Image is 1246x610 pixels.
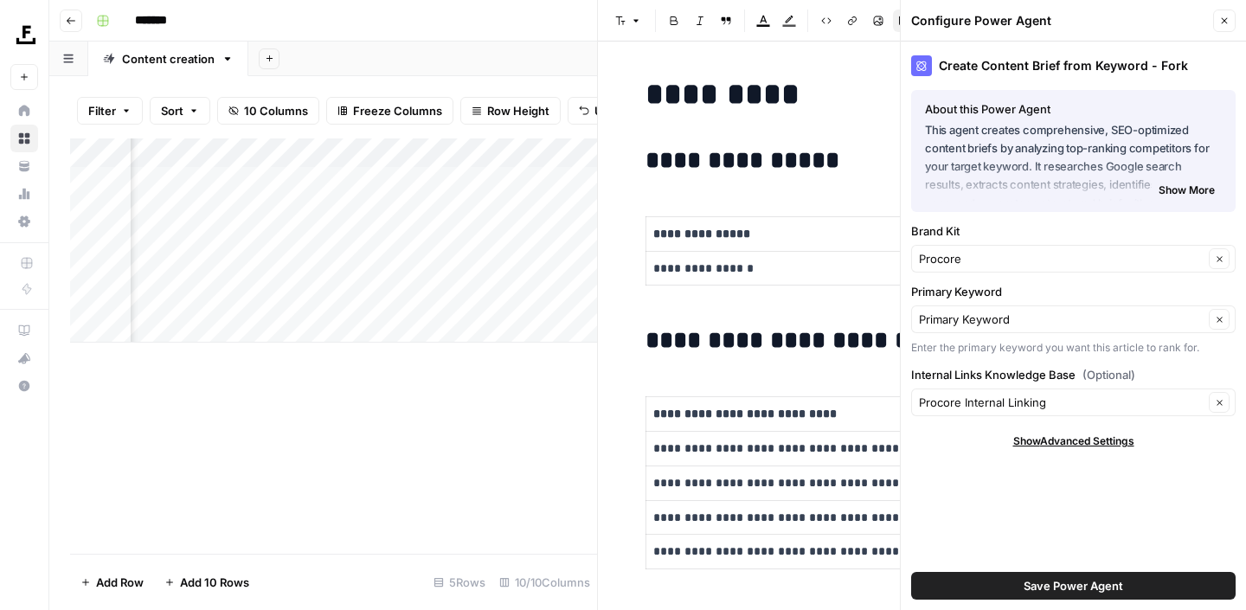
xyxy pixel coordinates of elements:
button: Filter [77,97,143,125]
button: Help + Support [10,372,38,400]
a: AirOps Academy [10,317,38,344]
span: 10 Columns [244,102,308,119]
p: This agent creates comprehensive, SEO-optimized content briefs by analyzing top-ranking competito... [925,121,1222,195]
span: Sort [161,102,183,119]
a: Settings [10,208,38,235]
button: 10 Columns [217,97,319,125]
button: Add 10 Rows [154,568,260,596]
img: Foundation Inc. Logo [10,20,42,51]
button: Row Height [460,97,561,125]
div: Create Content Brief from Keyword - Fork [911,55,1236,76]
span: Show More [1159,183,1215,198]
span: Add Row [96,574,144,591]
span: (Optional) [1082,366,1135,383]
button: Workspace: Foundation Inc. [10,14,38,57]
span: Save Power Agent [1024,577,1123,594]
a: Browse [10,125,38,152]
div: About this Power Agent [925,100,1222,118]
a: Content creation [88,42,248,76]
button: Freeze Columns [326,97,453,125]
button: Show More [1152,179,1222,202]
div: Enter the primary keyword you want this article to rank for. [911,340,1236,356]
button: Undo [568,97,635,125]
button: Save Power Agent [911,572,1236,600]
button: What's new? [10,344,38,372]
input: Procore [919,250,1204,267]
div: 10/10 Columns [492,568,597,596]
label: Internal Links Knowledge Base [911,366,1236,383]
span: Row Height [487,102,549,119]
div: What's new? [11,345,37,371]
div: Content creation [122,50,215,67]
span: Show Advanced Settings [1013,433,1134,449]
span: Filter [88,102,116,119]
label: Brand Kit [911,222,1236,240]
a: Usage [10,180,38,208]
a: Home [10,97,38,125]
a: Your Data [10,152,38,180]
input: Procore Internal Linking [919,394,1204,411]
input: Primary Keyword [919,311,1204,328]
button: Add Row [70,568,154,596]
div: 5 Rows [427,568,492,596]
label: Primary Keyword [911,283,1236,300]
span: Freeze Columns [353,102,442,119]
button: Sort [150,97,210,125]
span: Add 10 Rows [180,574,249,591]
